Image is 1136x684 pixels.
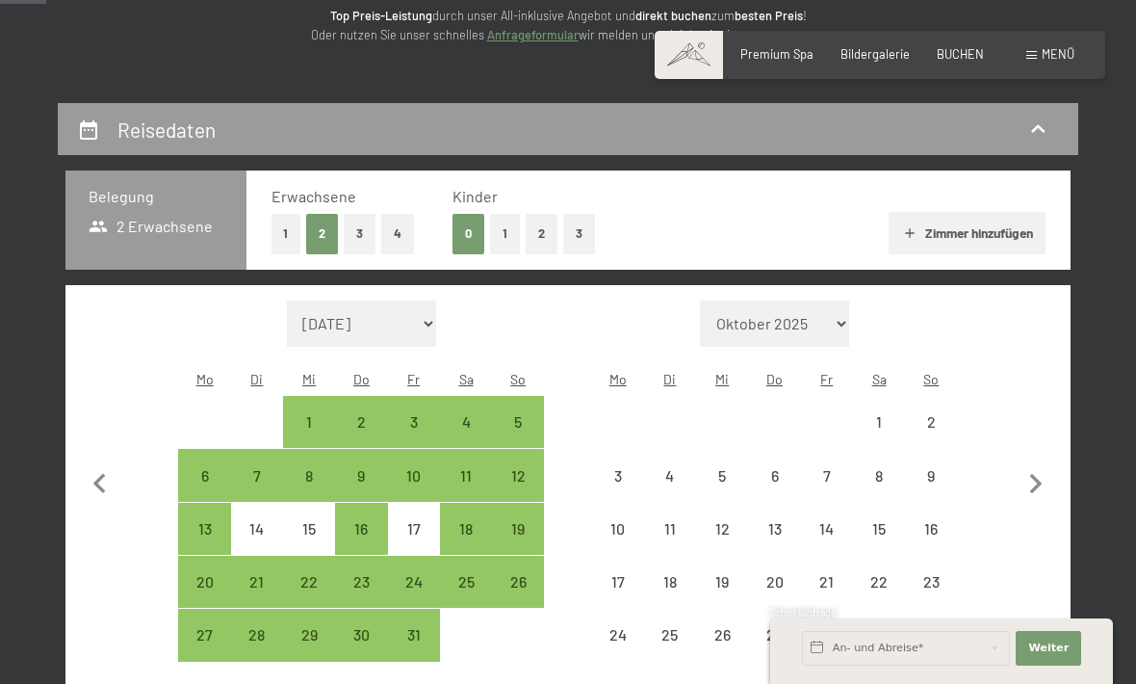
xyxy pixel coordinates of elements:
div: Thu Oct 23 2025 [335,556,387,608]
div: Tue Oct 07 2025 [231,449,283,501]
a: Premium Spa [740,46,813,62]
div: Sat Oct 18 2025 [440,503,492,555]
div: Fri Nov 21 2025 [801,556,853,608]
div: 10 [594,521,642,569]
div: 24 [594,627,642,675]
div: Sun Oct 05 2025 [492,396,544,448]
abbr: Donnerstag [353,371,370,387]
button: 1 [490,214,520,253]
div: Thu Oct 02 2025 [335,396,387,448]
div: 17 [390,521,438,569]
div: Wed Nov 26 2025 [696,609,748,661]
div: 1 [285,414,333,462]
span: Menü [1042,46,1074,62]
div: Mon Nov 03 2025 [592,449,644,501]
div: 5 [698,468,746,516]
div: Anreise möglich [335,503,387,555]
div: Anreise nicht möglich [801,556,853,608]
div: Wed Nov 05 2025 [696,449,748,501]
div: Anreise möglich [440,503,492,555]
div: Fri Nov 14 2025 [801,503,853,555]
strong: direkt buchen [635,8,711,23]
div: 28 [233,627,281,675]
div: Anreise nicht möglich [748,449,800,501]
div: Tue Oct 28 2025 [231,609,283,661]
div: Anreise nicht möglich [905,556,957,608]
div: 20 [750,574,798,622]
abbr: Freitag [407,371,420,387]
div: Wed Oct 01 2025 [283,396,335,448]
abbr: Montag [609,371,627,387]
div: 6 [180,468,228,516]
div: 15 [285,521,333,569]
div: Anreise möglich [492,503,544,555]
div: Mon Oct 06 2025 [178,449,230,501]
div: Anreise nicht möglich [696,503,748,555]
abbr: Freitag [820,371,833,387]
abbr: Dienstag [663,371,676,387]
div: Mon Nov 24 2025 [592,609,644,661]
div: Sat Nov 01 2025 [853,396,905,448]
div: 15 [855,521,903,569]
div: Sat Oct 04 2025 [440,396,492,448]
div: 11 [442,468,490,516]
div: Anreise nicht möglich [853,556,905,608]
div: 22 [855,574,903,622]
div: 31 [390,627,438,675]
div: Anreise möglich [283,556,335,608]
div: Wed Oct 29 2025 [283,609,335,661]
div: Tue Oct 14 2025 [231,503,283,555]
button: 3 [344,214,375,253]
div: Mon Nov 17 2025 [592,556,644,608]
div: Anreise möglich [388,556,440,608]
div: 12 [494,468,542,516]
div: 10 [390,468,438,516]
div: Anreise nicht möglich [592,609,644,661]
div: Anreise nicht möglich [696,556,748,608]
div: 13 [750,521,798,569]
div: Tue Nov 25 2025 [644,609,696,661]
div: 19 [698,574,746,622]
button: 2 [526,214,557,253]
div: Wed Nov 12 2025 [696,503,748,555]
div: Fri Oct 24 2025 [388,556,440,608]
div: Fri Oct 31 2025 [388,609,440,661]
div: Sat Nov 15 2025 [853,503,905,555]
div: 23 [337,574,385,622]
abbr: Sonntag [923,371,939,387]
div: Anreise nicht möglich [905,449,957,501]
div: 13 [180,521,228,569]
div: Wed Oct 15 2025 [283,503,335,555]
div: Anreise möglich [178,556,230,608]
div: Fri Nov 07 2025 [801,449,853,501]
div: 16 [907,521,955,569]
p: durch unser All-inklusive Angebot und zum ! Oder nutzen Sie unser schnelles wir melden uns gleich... [183,6,953,45]
div: 29 [285,627,333,675]
span: Weiter [1028,641,1069,656]
span: Schnellanfrage [770,607,837,618]
strong: Top Angebot. [754,27,826,42]
div: Fri Oct 10 2025 [388,449,440,501]
div: Anreise nicht möglich [905,396,957,448]
div: 6 [750,468,798,516]
div: 25 [646,627,694,675]
a: BUCHEN [937,46,984,62]
div: Thu Oct 30 2025 [335,609,387,661]
div: Fri Oct 17 2025 [388,503,440,555]
div: 8 [285,468,333,516]
button: 1 [271,214,301,253]
div: Anreise möglich [178,609,230,661]
div: Anreise möglich [335,556,387,608]
div: 30 [337,627,385,675]
abbr: Donnerstag [766,371,783,387]
div: Anreise möglich [178,503,230,555]
div: 5 [494,414,542,462]
a: Bildergalerie [840,46,910,62]
div: Anreise möglich [231,609,283,661]
div: 21 [803,574,851,622]
div: Mon Oct 20 2025 [178,556,230,608]
button: 2 [306,214,338,253]
div: Anreise möglich [231,556,283,608]
div: Sun Oct 26 2025 [492,556,544,608]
